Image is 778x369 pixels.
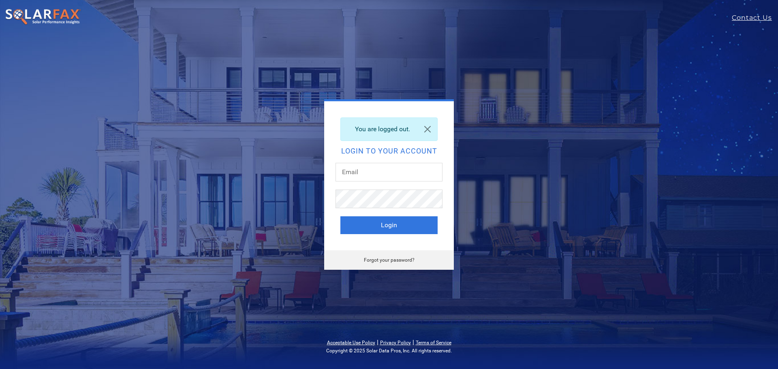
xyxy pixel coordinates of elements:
[418,118,437,141] a: Close
[364,257,415,263] a: Forgot your password?
[732,13,778,23] a: Contact Us
[5,9,81,26] img: SolarFax
[340,117,438,141] div: You are logged out.
[380,340,411,346] a: Privacy Policy
[377,338,378,346] span: |
[327,340,375,346] a: Acceptable Use Policy
[416,340,451,346] a: Terms of Service
[340,147,438,155] h2: Login to your account
[336,163,442,181] input: Email
[340,216,438,234] button: Login
[413,338,414,346] span: |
